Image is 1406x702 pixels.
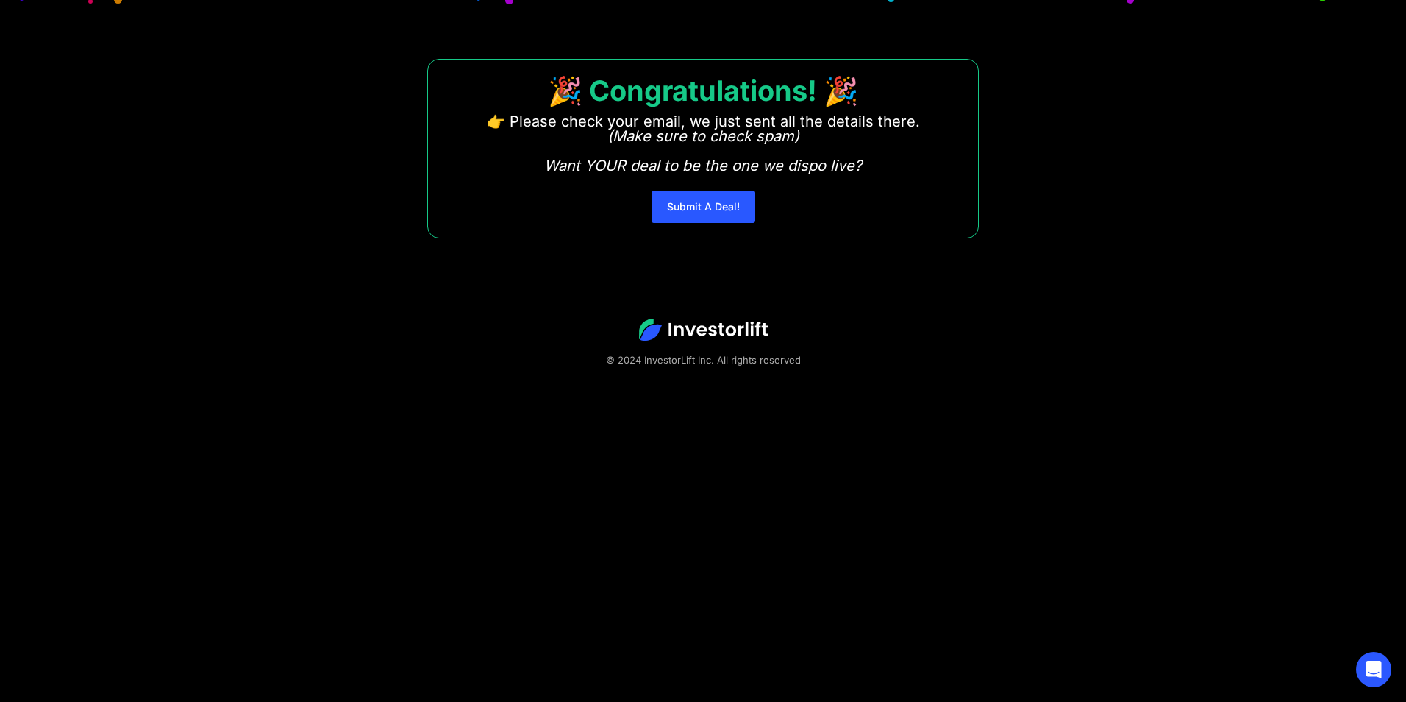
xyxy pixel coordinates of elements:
strong: 🎉 Congratulations! 🎉 [548,74,858,107]
em: (Make sure to check spam) Want YOUR deal to be the one we dispo live? [544,127,862,174]
div: Open Intercom Messenger [1356,652,1391,687]
a: Submit A Deal! [652,191,755,223]
p: 👉 Please check your email, we just sent all the details there. ‍ [487,114,920,173]
div: © 2024 InvestorLift Inc. All rights reserved [51,352,1355,367]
